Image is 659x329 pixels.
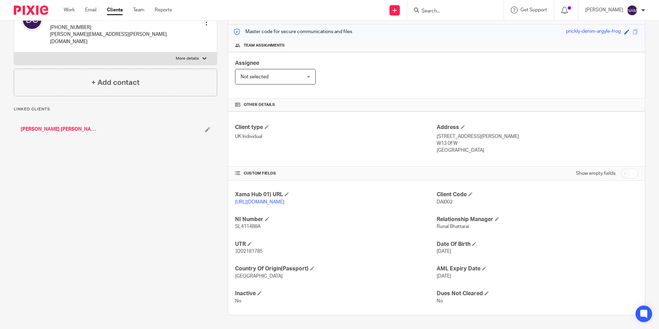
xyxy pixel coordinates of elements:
[437,147,638,154] p: [GEOGRAPHIC_DATA]
[437,299,443,303] span: No
[576,170,616,177] label: Show empty fields
[85,7,97,13] a: Email
[50,24,191,31] p: [PHONE_NUMBER]
[235,265,436,272] h4: Country Of Origin(Passport)
[437,290,638,297] h4: Dues Not Cleared
[133,7,144,13] a: Team
[566,28,621,36] div: prickly-denim-argyle-frog
[437,133,638,140] p: [STREET_ADDRESS][PERSON_NAME]
[235,124,436,131] h4: Client type
[437,265,638,272] h4: AML Expiry Date
[155,7,172,13] a: Reports
[176,56,199,61] p: More details
[235,241,436,248] h4: UTR
[437,249,451,254] span: [DATE]
[437,124,638,131] h4: Address
[107,7,123,13] a: Clients
[437,224,469,229] span: Runal Bhattarai
[235,274,283,279] span: [GEOGRAPHIC_DATA]
[627,5,638,16] img: svg%3E
[244,43,285,48] span: Team assignments
[437,191,638,198] h4: Client Code
[437,274,451,279] span: [DATE]
[235,290,436,297] h4: Inactive
[235,171,436,176] h4: CUSTOM FIELDS
[14,107,217,112] p: Linked clients
[64,7,75,13] a: Work
[235,299,241,303] span: No
[421,8,483,14] input: Search
[235,133,436,140] p: UK Individual
[235,249,263,254] span: 3202181785
[437,241,638,248] h4: Date Of Birth
[235,200,284,205] a: [URL][DOMAIN_NAME]
[437,216,638,223] h4: Relationship Manager
[50,31,191,45] p: [PERSON_NAME][EMAIL_ADDRESS][PERSON_NAME][DOMAIN_NAME]
[437,140,638,147] p: W13 0FW
[585,7,623,13] p: [PERSON_NAME]
[21,126,97,133] a: [PERSON_NAME] [PERSON_NAME]
[235,60,259,66] span: Assignee
[520,8,547,12] span: Get Support
[14,6,48,15] img: Pixie
[241,74,268,79] span: Not selected
[235,216,436,223] h4: NI Number
[91,77,140,88] h4: + Add contact
[437,200,453,205] span: DAI002
[235,191,436,198] h4: Xama Hub 01) URL
[235,224,261,229] span: SL411488A
[233,28,352,35] p: Master code for secure communications and files
[244,102,275,108] span: Other details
